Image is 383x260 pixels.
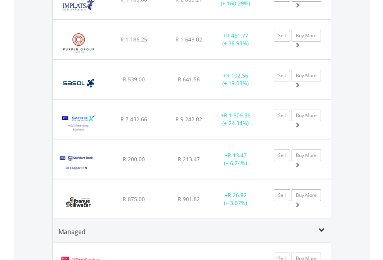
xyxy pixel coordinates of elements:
[175,36,202,43] span: R 1 648.02
[211,112,260,127] div: + (+ 24.34%)
[228,191,247,199] span: R 26.82
[57,189,100,217] img: EQU.ZA.SSW.png
[57,109,101,137] img: EQU.ZA.STXEMG.png
[274,30,290,41] a: Sell
[211,72,260,87] div: + (+ 19.03%)
[211,32,260,47] div: + (+ 38.93%)
[228,152,247,159] span: R 13.47
[211,191,260,207] div: + (+ 3.07%)
[274,189,290,201] a: Sell
[224,112,251,119] span: R 1 809.36
[274,150,290,161] a: Sell
[57,69,100,97] img: EQU.ZA.SOL.png
[226,72,248,79] span: R 102.56
[226,32,248,39] span: R 461.77
[292,189,321,201] a: Buy More
[178,195,200,203] span: R 901.82
[292,70,321,81] a: Buy More
[58,227,86,236] span: Managed
[292,150,321,161] a: Buy More
[57,149,96,177] img: EQU.ZA.SBCOP.png
[120,36,147,43] span: R 1 186.25
[211,152,260,167] div: + (+ 6.74%)
[123,76,145,83] span: R 539.00
[178,155,200,163] span: R 213.47
[274,110,290,121] a: Sell
[292,110,321,121] a: Buy More
[57,29,101,57] img: EQU.ZA.PPE.png
[123,195,145,203] span: R 875.00
[178,76,200,83] span: R 641.56
[123,155,145,163] span: R 200.00
[274,70,290,81] a: Sell
[175,115,202,123] span: R 9 242.02
[120,115,147,123] span: R 7 432.66
[292,30,321,41] a: Buy More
